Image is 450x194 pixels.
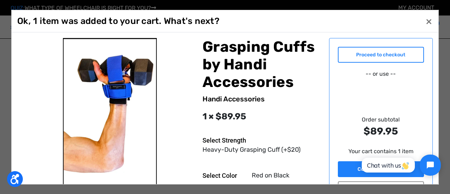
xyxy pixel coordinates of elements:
dd: Red on Black [252,171,289,180]
a: Continue Shopping [338,161,424,177]
p: Your cart contains 1 item [338,147,424,156]
iframe: Tidio Chat [354,149,447,182]
dd: Heavy-Duty Grasping Cuff (+$20) [202,145,301,155]
dt: Select Strength [202,136,247,145]
span: × [426,14,432,28]
div: 1 × $89.95 [202,110,320,123]
iframe: PayPal-paypal [338,81,424,95]
h2: Grasping Cuffs by Handi Accessories [202,38,320,91]
p: -- or use -- [338,70,424,78]
h1: Ok, 1 item was added to your cart. What's next? [17,16,219,26]
img: Grasping Cuffs by Handi Accessories [26,38,194,188]
div: Handi Accessories [202,94,320,104]
a: Proceed to checkout [338,47,424,63]
strong: $89.95 [338,124,424,139]
div: Order subtotal [338,115,424,139]
dt: Select Color [202,171,247,180]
